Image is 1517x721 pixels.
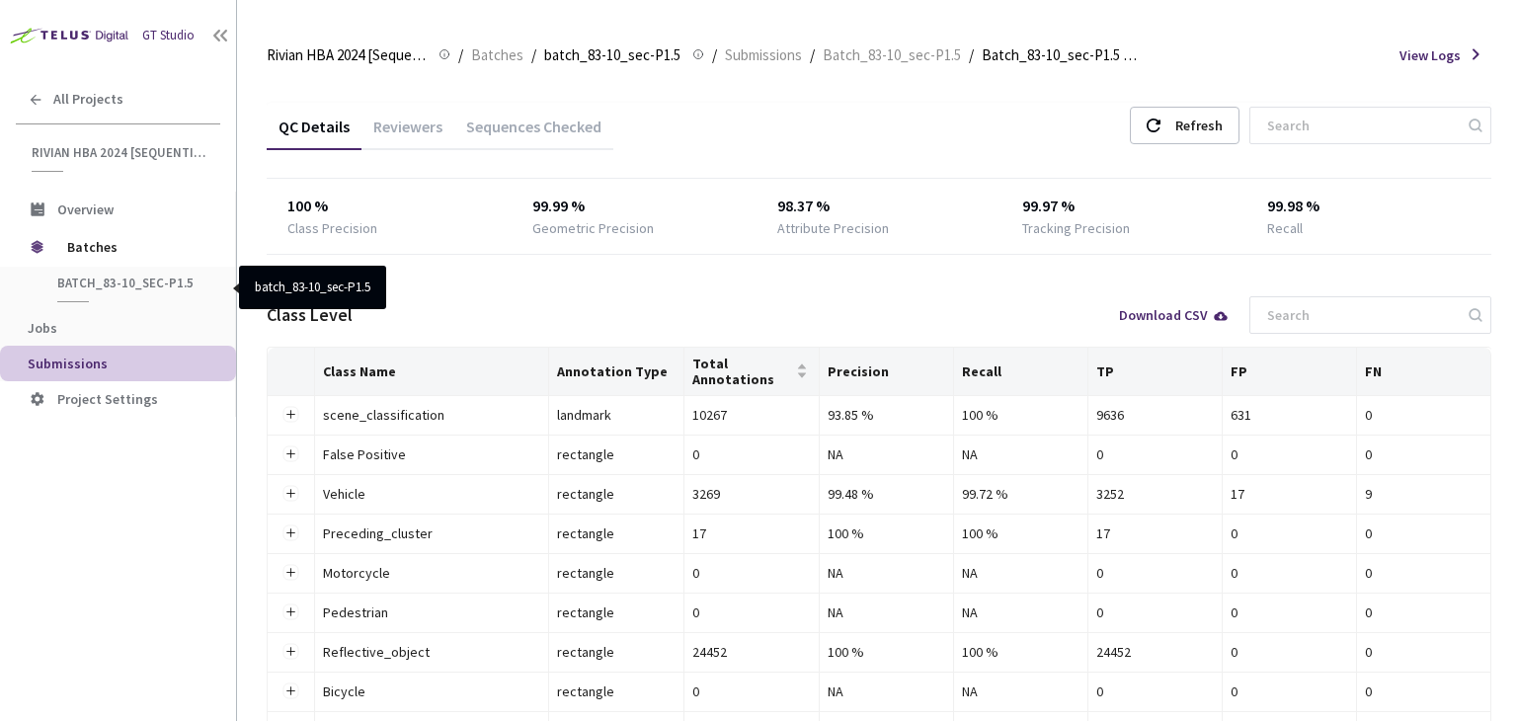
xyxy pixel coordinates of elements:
[684,348,820,396] th: Total Annotations
[282,683,298,699] button: Expand row
[1096,404,1214,426] div: 9636
[828,404,946,426] div: 93.85 %
[823,43,961,67] span: Batch_83-10_sec-P1.5
[323,522,540,544] div: Preceding_cluster
[692,483,811,505] div: 3269
[828,443,946,465] div: NA
[267,302,353,328] div: Class Level
[1357,348,1491,396] th: FN
[828,522,946,544] div: 100 %
[282,446,298,462] button: Expand row
[1096,641,1214,663] div: 24452
[828,601,946,623] div: NA
[32,144,208,161] span: Rivian HBA 2024 [Sequential]
[323,562,540,584] div: Motorcycle
[557,681,676,702] div: rectangle
[1231,404,1348,426] div: 631
[1231,443,1348,465] div: 0
[1223,348,1357,396] th: FP
[53,91,123,108] span: All Projects
[323,443,540,465] div: False Positive
[557,562,676,584] div: rectangle
[1231,483,1348,505] div: 17
[282,565,298,581] button: Expand row
[544,43,680,67] span: batch_83-10_sec-P1.5
[532,218,654,238] div: Geometric Precision
[1231,641,1348,663] div: 0
[1231,601,1348,623] div: 0
[828,562,946,584] div: NA
[819,43,965,65] a: Batch_83-10_sec-P1.5
[282,407,298,423] button: Expand row
[1022,218,1130,238] div: Tracking Precision
[962,601,1079,623] div: NA
[1175,108,1223,143] div: Refresh
[57,275,203,291] span: batch_83-10_sec-P1.5
[467,43,527,65] a: Batches
[454,117,613,150] div: Sequences Checked
[692,404,811,426] div: 10267
[1096,562,1214,584] div: 0
[57,200,114,218] span: Overview
[315,348,549,396] th: Class Name
[532,195,737,218] div: 99.99 %
[557,601,676,623] div: rectangle
[1231,681,1348,702] div: 0
[323,601,540,623] div: Pedestrian
[67,227,202,267] span: Batches
[282,525,298,541] button: Expand row
[361,117,454,150] div: Reviewers
[287,195,492,218] div: 100 %
[323,483,540,505] div: Vehicle
[1096,681,1214,702] div: 0
[287,218,377,238] div: Class Precision
[282,486,298,502] button: Expand row
[725,43,802,67] span: Submissions
[1096,443,1214,465] div: 0
[828,641,946,663] div: 100 %
[692,522,811,544] div: 17
[1119,308,1230,322] div: Download CSV
[557,483,676,505] div: rectangle
[1255,108,1466,143] input: Search
[962,562,1079,584] div: NA
[471,43,523,67] span: Batches
[1365,562,1482,584] div: 0
[969,43,974,67] li: /
[557,641,676,663] div: rectangle
[1365,681,1482,702] div: 0
[531,43,536,67] li: /
[820,348,955,396] th: Precision
[1022,195,1227,218] div: 99.97 %
[1231,522,1348,544] div: 0
[828,483,946,505] div: 99.48 %
[962,443,1079,465] div: NA
[557,404,676,426] div: landmark
[323,404,540,426] div: scene_classification
[28,319,57,337] span: Jobs
[1096,601,1214,623] div: 0
[28,355,108,372] span: Submissions
[777,195,982,218] div: 98.37 %
[982,43,1142,67] span: Batch_83-10_sec-P1.5 QC - [DATE]
[1255,297,1466,333] input: Search
[1399,45,1461,65] span: View Logs
[323,641,540,663] div: Reflective_object
[692,641,811,663] div: 24452
[1365,601,1482,623] div: 0
[1365,443,1482,465] div: 0
[1267,195,1472,218] div: 99.98 %
[1096,483,1214,505] div: 3252
[1088,348,1223,396] th: TP
[828,681,946,702] div: NA
[962,483,1079,505] div: 99.72 %
[549,348,684,396] th: Annotation Type
[692,681,811,702] div: 0
[142,27,195,45] div: GT Studio
[1096,522,1214,544] div: 17
[962,404,1079,426] div: 100 %
[962,681,1079,702] div: NA
[721,43,806,65] a: Submissions
[1231,562,1348,584] div: 0
[557,522,676,544] div: rectangle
